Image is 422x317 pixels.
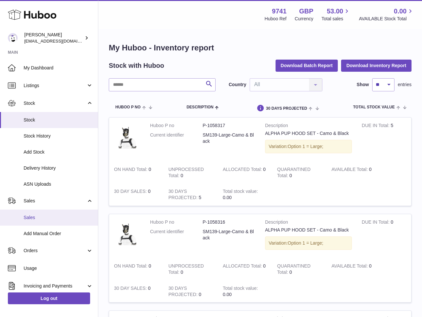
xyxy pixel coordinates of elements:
[295,16,314,22] div: Currency
[109,43,412,53] h1: My Huboo - Inventory report
[265,16,287,22] div: Huboo Ref
[24,283,86,289] span: Invoicing and Payments
[24,198,86,204] span: Sales
[362,123,391,130] strong: DUE IN Total
[186,105,213,109] span: Description
[223,189,258,196] strong: Total stock value
[203,219,256,225] dd: P-1058316
[163,258,218,280] td: 0
[223,195,232,200] span: 0.00
[24,65,93,71] span: My Dashboard
[8,33,18,43] img: aaronconwaysbo@gmail.com
[24,100,86,106] span: Stock
[115,105,141,109] span: Huboo P no
[223,167,263,174] strong: ALLOCATED Total
[394,7,407,16] span: 0.00
[223,286,258,292] strong: Total stock value
[150,122,203,129] dt: Huboo P no
[357,82,369,88] label: Show
[109,258,163,280] td: 0
[265,227,352,233] div: ALPHA PUP HOOD SET - Camo & Black
[24,117,93,123] span: Stock
[327,258,381,280] td: 0
[109,280,163,303] td: 0
[24,248,86,254] span: Orders
[353,105,395,109] span: Total stock value
[150,229,203,241] dt: Current identifier
[24,133,93,139] span: Stock History
[357,118,411,161] td: 5
[168,167,204,180] strong: UNPROCESSED Total
[24,214,93,221] span: Sales
[24,181,93,187] span: ASN Uploads
[321,7,351,22] a: 53.00 Total sales
[265,219,352,227] strong: Description
[24,231,93,237] span: Add Manual Order
[398,82,412,88] span: entries
[289,270,292,275] span: 0
[332,167,369,174] strong: AVAILABLE Total
[24,265,93,271] span: Usage
[276,60,338,71] button: Download Batch Report
[332,263,369,270] strong: AVAILABLE Total
[327,161,381,184] td: 0
[288,240,323,246] span: Option 1 = Large;
[229,82,246,88] label: Country
[341,60,412,71] button: Download Inventory Report
[359,16,414,22] span: AVAILABLE Stock Total
[114,263,149,270] strong: ON HAND Total
[218,258,272,280] td: 0
[150,219,203,225] dt: Huboo P no
[24,38,96,44] span: [EMAIL_ADDRESS][DOMAIN_NAME]
[150,132,203,144] dt: Current identifier
[24,83,86,89] span: Listings
[114,219,140,245] img: product image
[114,286,148,292] strong: 30 DAY SALES
[114,167,149,174] strong: ON HAND Total
[168,189,199,202] strong: 30 DAYS PROJECTED
[109,183,163,206] td: 0
[109,61,164,70] h2: Stock with Huboo
[299,7,313,16] strong: GBP
[265,130,352,137] div: ALPHA PUP HOOD SET - Camo & Black
[223,292,232,297] span: 0.00
[8,292,90,304] a: Log out
[114,122,140,149] img: product image
[321,16,351,22] span: Total sales
[218,161,272,184] td: 0
[288,144,323,149] span: Option 1 = Large;
[163,183,218,206] td: 5
[163,280,218,303] td: 0
[24,149,93,155] span: Add Stock
[266,106,307,111] span: 30 DAYS PROJECTED
[109,161,163,184] td: 0
[265,236,352,250] div: Variation:
[203,122,256,129] dd: P-1058317
[327,7,343,16] span: 53.00
[168,286,199,299] strong: 30 DAYS PROJECTED
[277,263,311,276] strong: QUARANTINED Total
[289,173,292,178] span: 0
[362,219,391,226] strong: DUE IN Total
[272,7,287,16] strong: 9741
[203,229,256,241] dd: SM139-Large-Camo & Black
[277,167,311,180] strong: QUARANTINED Total
[359,7,414,22] a: 0.00 AVAILABLE Stock Total
[203,132,256,144] dd: SM139-Large-Camo & Black
[223,263,263,270] strong: ALLOCATED Total
[168,263,204,276] strong: UNPROCESSED Total
[265,140,352,153] div: Variation:
[114,189,148,196] strong: 30 DAY SALES
[24,32,83,44] div: [PERSON_NAME]
[163,161,218,184] td: 0
[24,165,93,171] span: Delivery History
[265,122,352,130] strong: Description
[357,214,411,258] td: 0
